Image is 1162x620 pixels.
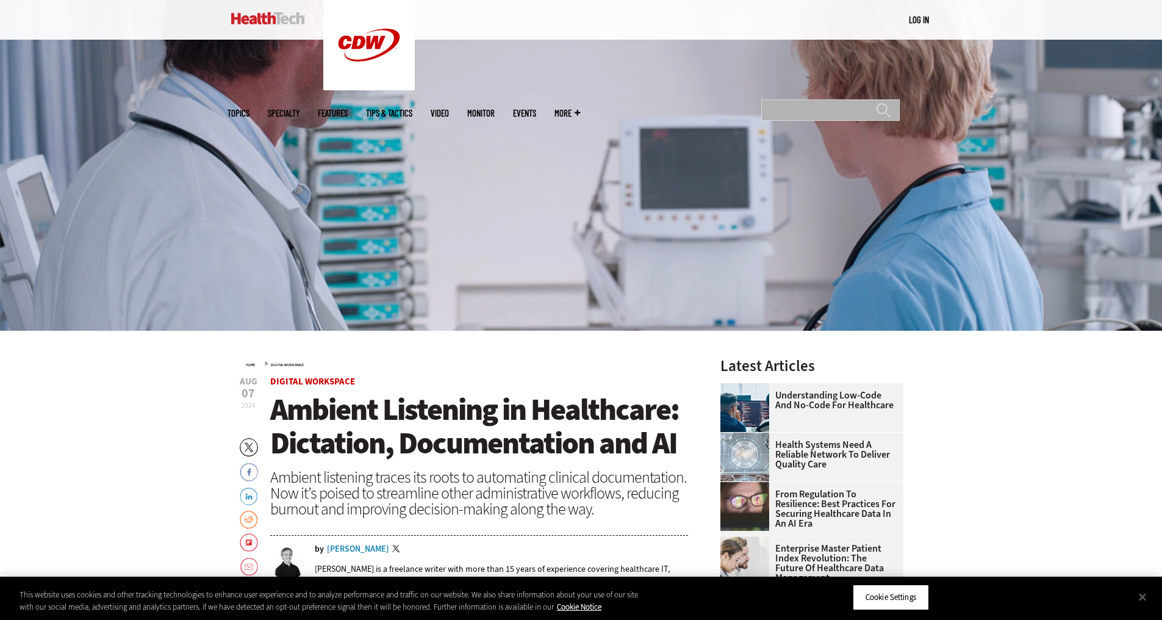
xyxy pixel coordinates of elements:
[557,602,601,612] a: More information about your privacy
[318,109,348,118] a: Features
[240,387,257,400] span: 07
[246,362,255,367] a: Home
[720,391,896,410] a: Understanding Low-Code and No-Code for Healthcare
[909,14,929,25] a: Log in
[720,433,775,442] a: Healthcare networking
[323,81,415,93] a: CDW
[392,545,403,555] a: Twitter
[720,482,769,531] img: woman wearing glasses looking at healthcare data on screen
[720,489,896,528] a: From Regulation to Resilience: Best Practices for Securing Healthcare Data in an AI Era
[366,109,412,118] a: Tips & Tactics
[315,545,324,553] span: by
[909,13,929,26] div: User menu
[720,536,769,585] img: medical researchers look at data on desktop monitor
[241,400,256,410] span: 2024
[327,545,389,553] a: [PERSON_NAME]
[720,536,775,546] a: medical researchers look at data on desktop monitor
[270,389,679,463] span: Ambient Listening in Healthcare: Dictation, Documentation and AI
[513,109,536,118] a: Events
[467,109,495,118] a: MonITor
[231,12,305,24] img: Home
[720,383,775,393] a: Coworkers coding
[228,109,249,118] span: Topics
[240,377,257,386] span: Aug
[270,469,689,517] div: Ambient listening traces its roots to automating clinical documentation. Now it’s poised to strea...
[431,109,449,118] a: Video
[720,358,903,373] h3: Latest Articles
[246,358,689,368] div: »
[554,109,580,118] span: More
[853,585,929,610] button: Cookie Settings
[270,375,355,387] a: Digital Workspace
[20,589,639,613] div: This website uses cookies and other tracking technologies to enhance user experience and to analy...
[270,545,306,580] img: Brian Eastwood
[315,563,689,586] p: [PERSON_NAME] is a freelance writer with more than 15 years of experience covering healthcare IT,...
[271,362,304,367] a: Digital Workspace
[720,482,775,492] a: woman wearing glasses looking at healthcare data on screen
[1129,583,1156,610] button: Close
[720,433,769,481] img: Healthcare networking
[720,544,896,583] a: Enterprise Master Patient Index Revolution: The Future of Healthcare Data Management
[268,109,299,118] span: Specialty
[720,440,896,469] a: Health Systems Need a Reliable Network To Deliver Quality Care
[720,383,769,432] img: Coworkers coding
